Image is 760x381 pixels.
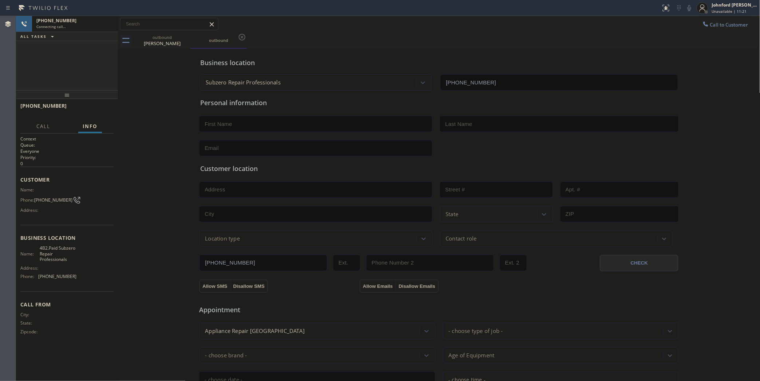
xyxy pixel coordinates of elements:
[448,327,503,335] div: - choose type of job -
[20,160,114,167] p: 0
[135,40,190,47] div: [PERSON_NAME]
[20,251,40,257] span: Name:
[560,182,679,198] input: Apt. #
[20,301,114,308] span: Call From
[36,123,50,130] span: Call
[446,210,458,218] div: State
[83,123,98,130] span: Info
[20,136,114,142] h1: Context
[440,182,553,198] input: Street #
[20,207,40,213] span: Address:
[120,18,218,30] input: Search
[135,35,190,40] div: outbound
[200,164,678,174] div: Customer location
[396,280,438,293] button: Disallow Emails
[440,74,678,91] input: Phone Number
[200,98,678,108] div: Personal information
[600,255,678,271] button: CHECK
[191,37,246,43] div: outbound
[20,265,40,271] span: Address:
[710,21,748,28] span: Call to Customer
[20,274,38,279] span: Phone:
[16,32,61,41] button: ALL TASKS
[199,305,358,315] span: Appointment
[199,255,327,271] input: Phone Number
[199,140,432,156] input: Email
[697,18,753,32] button: Call to Customer
[205,234,240,243] div: Location type
[366,255,494,271] input: Phone Number 2
[712,2,758,8] div: Johnford [PERSON_NAME]
[135,32,190,49] div: Jorge Gomez
[40,245,76,262] span: 4B2.Paid Subzero Repair Professionals
[560,206,679,222] input: ZIP
[440,116,679,132] input: Last Name
[20,154,114,160] h2: Priority:
[199,182,432,198] input: Address
[20,312,40,317] span: City:
[199,206,432,222] input: City
[205,351,247,360] div: - choose brand -
[78,119,102,134] button: Info
[200,58,678,68] div: Business location
[20,187,40,193] span: Name:
[448,351,494,360] div: Age of Equipment
[32,119,55,134] button: Call
[500,255,527,271] input: Ext. 2
[20,234,114,241] span: Business location
[199,116,432,132] input: First Name
[360,280,396,293] button: Allow Emails
[20,142,114,148] h2: Queue:
[333,255,360,271] input: Ext.
[206,79,281,87] div: Subzero Repair Professionals
[20,176,114,183] span: Customer
[712,9,747,14] span: Unavailable | 11:21
[36,17,76,24] span: [PHONE_NUMBER]
[230,280,268,293] button: Disallow SMS
[38,274,76,279] span: [PHONE_NUMBER]
[20,102,67,109] span: [PHONE_NUMBER]
[20,329,40,334] span: Zipcode:
[684,3,694,13] button: Mute
[34,197,72,203] span: [PHONE_NUMBER]
[446,234,476,243] div: Contact role
[20,197,34,203] span: Phone:
[36,24,66,29] span: Connecting call…
[205,327,305,335] div: Appliance Repair [GEOGRAPHIC_DATA]
[20,34,47,39] span: ALL TASKS
[199,280,230,293] button: Allow SMS
[20,148,114,154] p: Everyone
[20,320,40,326] span: State:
